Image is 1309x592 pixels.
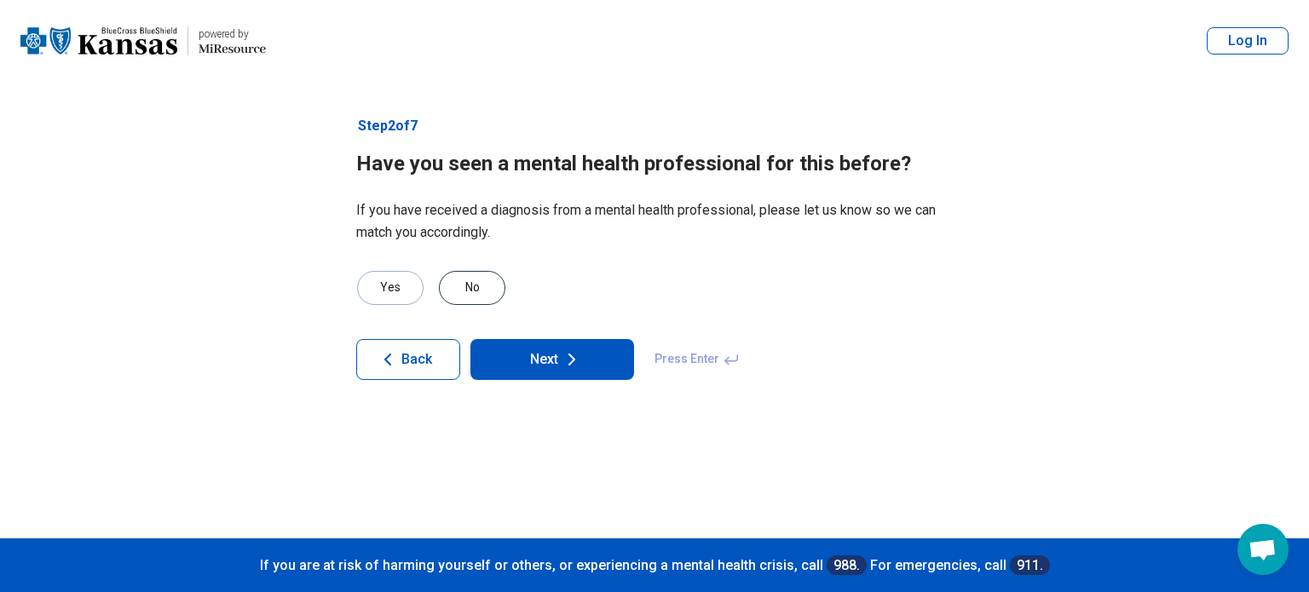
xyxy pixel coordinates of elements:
[470,339,634,380] button: Next
[199,26,266,42] div: powered by
[1207,27,1289,55] button: Log In
[356,199,953,244] p: If you have received a diagnosis from a mental health professional, please let us know so we can ...
[1237,524,1289,575] div: Open chat
[20,20,266,61] a: Blue Cross Blue Shield Kansaspowered by
[827,555,867,575] a: 988.
[357,271,424,305] div: Yes
[401,353,432,366] span: Back
[644,339,750,380] span: Press Enter
[17,555,1292,575] p: If you are at risk of harming yourself or others, or experiencing a mental health crisis, call Fo...
[439,271,505,305] div: No
[356,150,953,179] h1: Have you seen a mental health professional for this before?
[356,116,953,136] p: Step 2 of 7
[1010,555,1050,575] a: 911.
[20,20,177,61] img: Blue Cross Blue Shield Kansas
[356,339,460,380] button: Back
